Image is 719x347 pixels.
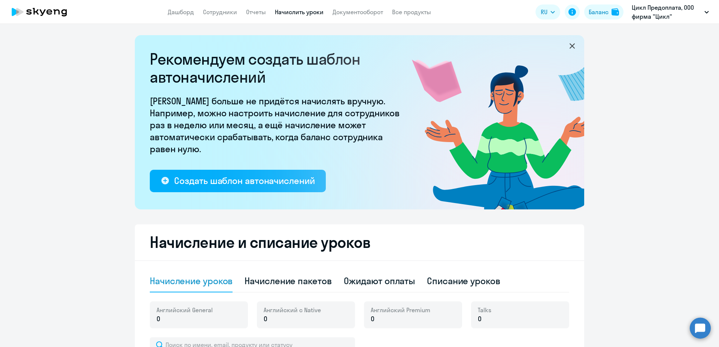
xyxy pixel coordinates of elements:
[150,275,233,287] div: Начисление уроков
[427,275,500,287] div: Списание уроков
[168,8,194,16] a: Дашборд
[536,4,560,19] button: RU
[392,8,431,16] a: Все продукты
[150,95,404,155] p: [PERSON_NAME] больше не придётся начислять вручную. Например, можно настроить начисление для сотр...
[344,275,415,287] div: Ожидают оплаты
[478,306,491,314] span: Talks
[589,7,609,16] div: Баланс
[150,233,569,251] h2: Начисление и списание уроков
[246,8,266,16] a: Отчеты
[333,8,383,16] a: Документооборот
[632,3,701,21] p: Цикл Предоплата, ООО фирма "Цикл"
[478,314,482,324] span: 0
[612,8,619,16] img: balance
[157,314,160,324] span: 0
[264,314,267,324] span: 0
[245,275,331,287] div: Начисление пакетов
[264,306,321,314] span: Английский с Native
[157,306,213,314] span: Английский General
[628,3,713,21] button: Цикл Предоплата, ООО фирма "Цикл"
[371,306,430,314] span: Английский Premium
[174,175,315,187] div: Создать шаблон автоначислений
[541,7,547,16] span: RU
[584,4,624,19] button: Балансbalance
[275,8,324,16] a: Начислить уроки
[150,170,326,192] button: Создать шаблон автоначислений
[203,8,237,16] a: Сотрудники
[371,314,374,324] span: 0
[150,50,404,86] h2: Рекомендуем создать шаблон автоначислений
